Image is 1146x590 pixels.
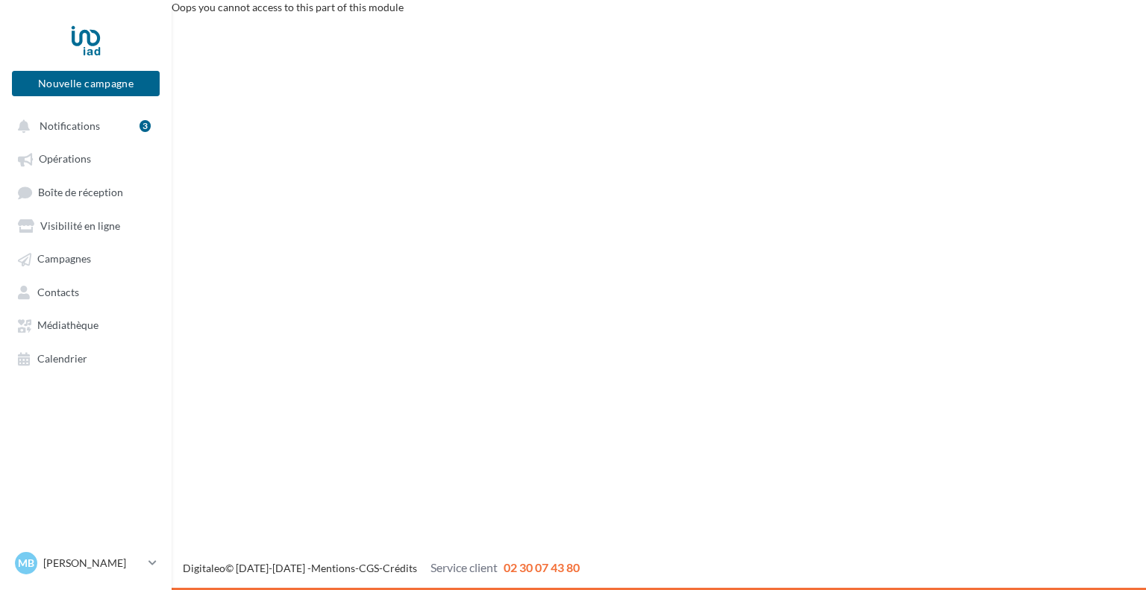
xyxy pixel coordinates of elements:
a: CGS [359,562,379,574]
a: Boîte de réception [9,178,163,206]
span: Campagnes [37,253,91,266]
span: Médiathèque [37,319,98,332]
a: Médiathèque [9,311,163,338]
a: Mentions [311,562,355,574]
span: Notifications [40,119,100,132]
span: Boîte de réception [38,186,123,198]
span: Oops you cannot access to this part of this module [172,1,404,13]
a: Campagnes [9,245,163,272]
a: MB [PERSON_NAME] [12,549,160,577]
a: Contacts [9,278,163,305]
span: 02 30 07 43 80 [504,560,580,574]
a: Opérations [9,145,163,172]
a: Calendrier [9,345,163,371]
a: Crédits [383,562,417,574]
a: Digitaleo [183,562,225,574]
span: Service client [430,560,498,574]
span: Calendrier [37,352,87,365]
button: Notifications 3 [9,112,157,139]
span: Visibilité en ligne [40,219,120,232]
p: [PERSON_NAME] [43,556,143,571]
span: Opérations [39,153,91,166]
span: MB [18,556,34,571]
span: © [DATE]-[DATE] - - - [183,562,580,574]
a: Visibilité en ligne [9,212,163,239]
button: Nouvelle campagne [12,71,160,96]
div: 3 [140,120,151,132]
span: Contacts [37,286,79,298]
